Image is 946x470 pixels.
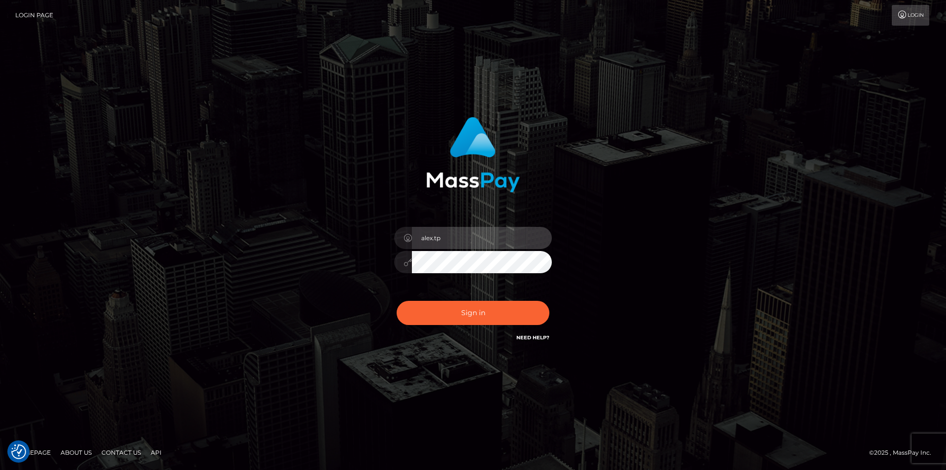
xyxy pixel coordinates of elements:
[57,445,96,460] a: About Us
[11,445,55,460] a: Homepage
[397,301,549,325] button: Sign in
[869,447,939,458] div: © 2025 , MassPay Inc.
[412,227,552,249] input: Username...
[516,334,549,341] a: Need Help?
[98,445,145,460] a: Contact Us
[11,444,26,459] img: Revisit consent button
[11,444,26,459] button: Consent Preferences
[15,5,53,26] a: Login Page
[426,117,520,192] img: MassPay Login
[892,5,929,26] a: Login
[147,445,166,460] a: API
